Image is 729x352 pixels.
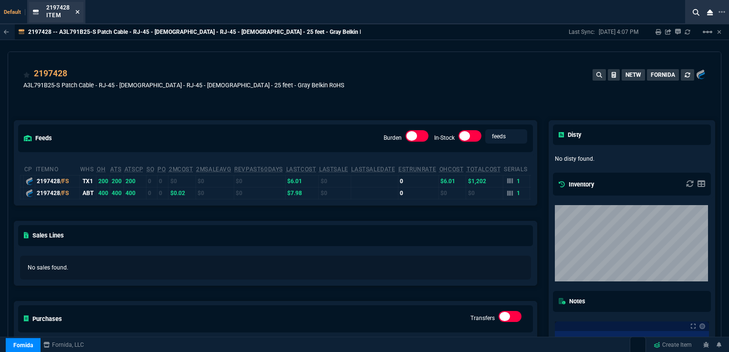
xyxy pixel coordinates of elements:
label: Transfers [470,315,495,321]
abbr: The date of the last SO Inv price. No time limit. (ignore zeros) [351,166,395,173]
abbr: Total units in inventory => minus on SO => plus on PO [110,166,121,173]
abbr: Total units on open Purchase Orders [157,166,166,173]
label: Burden [384,135,402,141]
nx-icon: Open New Tab [719,8,725,17]
p: 1 [517,177,521,185]
div: Add to Watchlist [23,67,30,81]
td: 0 [398,175,439,187]
th: cp [24,162,35,176]
td: 200 [110,175,124,187]
span: Default [4,9,25,15]
td: $7.98 [286,187,319,199]
h5: Disty [559,130,581,139]
abbr: Total sales within a 30 day window based on last time there was inventory [398,166,436,173]
td: 0 [157,175,168,187]
th: Serials [503,162,530,176]
abbr: Total Cost of Units on Hand [467,166,500,173]
p: No disty found. [555,155,709,163]
td: 0 [398,187,439,199]
p: A3L791B25-S Patch Cable - RJ-45 - [DEMOGRAPHIC_DATA] - RJ-45 - [DEMOGRAPHIC_DATA] - 25 feet - Gra... [23,81,344,90]
td: 400 [110,187,124,199]
abbr: ATS with all companies combined [125,166,144,173]
td: 0 [146,175,157,187]
td: $0 [234,175,285,187]
div: Transfers [499,311,521,326]
button: FORNIDA [647,69,679,81]
td: 400 [96,187,110,199]
p: No sales found. [28,263,523,272]
div: 2197428 [37,189,78,197]
label: In-Stock [434,135,455,141]
span: 2197428 [46,4,70,11]
td: $6.01 [439,175,466,187]
p: Item [46,11,70,19]
abbr: Total units on open Sales Orders [146,166,154,173]
abbr: The last SO Inv price. No time limit. (ignore zeros) [319,166,348,173]
td: $0 [319,187,351,199]
td: $6.01 [286,175,319,187]
a: 2197428 [34,67,67,80]
h5: Sales Lines [24,231,64,240]
p: [DATE] 4:07 PM [599,28,638,36]
td: 0 [146,187,157,199]
nx-icon: Close Tab [75,9,80,16]
td: TX1 [80,175,96,187]
nx-icon: Back to Table [4,29,9,35]
td: 200 [124,175,146,187]
mat-icon: Example home icon [702,26,713,38]
td: $1,202 [466,175,503,187]
h5: feeds [24,134,52,143]
td: 0 [157,187,168,199]
span: /FS [60,178,69,185]
div: In-Stock [458,130,481,145]
abbr: Total revenue past 60 days [234,166,283,173]
td: $0.02 [168,187,196,199]
td: $0 [196,187,234,199]
abbr: Avg Cost of Inventory on-hand [439,166,464,173]
span: /FS [60,190,69,197]
div: Burden [406,130,428,145]
td: $0 [466,187,503,199]
td: ABT [80,187,96,199]
th: WHS [80,162,96,176]
h5: Notes [559,297,585,306]
button: NETW [622,69,645,81]
abbr: The last purchase cost from PO Order [286,166,316,173]
h5: Inventory [559,180,594,189]
td: $0 [319,175,351,187]
abbr: Total units in inventory. [97,166,105,173]
nx-icon: Search [689,7,703,18]
td: 400 [124,187,146,199]
abbr: Avg cost of all PO invoices for 2 months [169,166,193,173]
td: $0 [196,175,234,187]
a: Hide Workbench [717,28,721,36]
h5: Purchases [24,314,62,323]
p: Last Sync: [569,28,599,36]
a: Create Item [650,338,696,352]
td: $0 [168,175,196,187]
td: $0 [234,187,285,199]
p: 1 [517,189,521,197]
abbr: Avg Sale from SO invoices for 2 months [196,166,231,173]
th: ItemNo [35,162,80,176]
td: 200 [96,175,110,187]
a: msbcCompanyName [41,341,87,349]
p: 2197428 -- A3L791B25-S Patch Cable - RJ-45 - [DEMOGRAPHIC_DATA] - RJ-45 - [DEMOGRAPHIC_DATA] - 25... [28,28,374,36]
td: $0 [439,187,466,199]
nx-icon: Close Workbench [703,7,717,18]
div: 2197428 [37,177,78,186]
